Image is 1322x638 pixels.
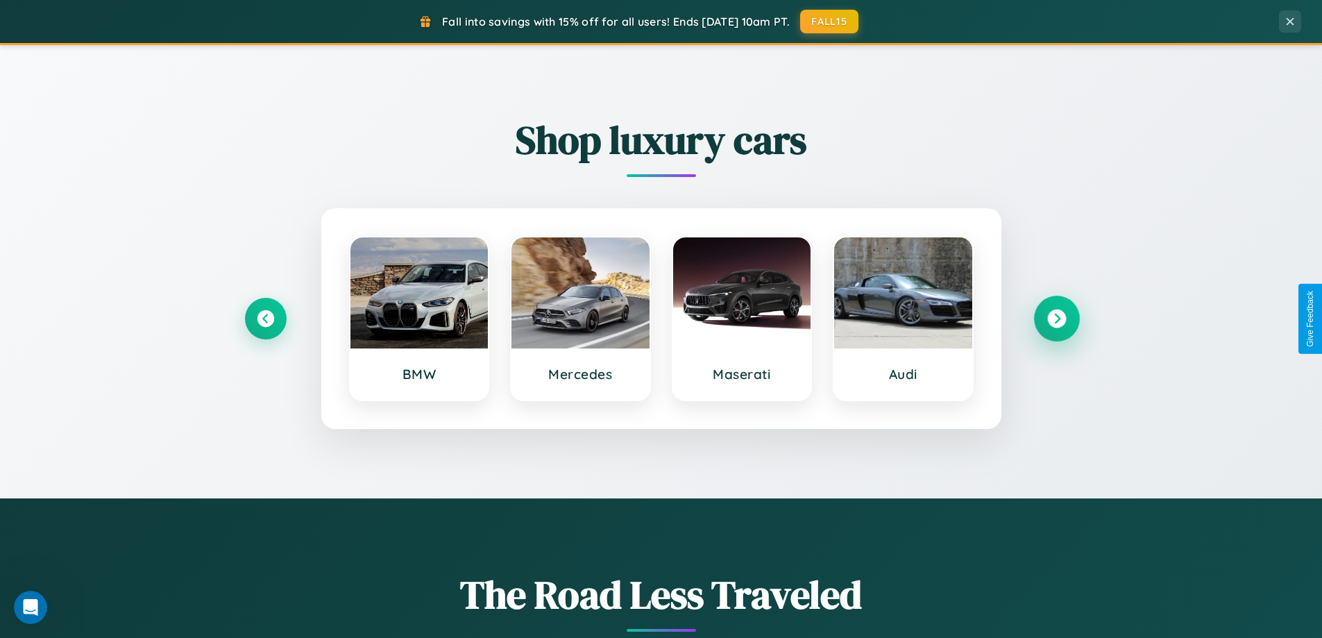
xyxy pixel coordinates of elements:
[245,113,1078,167] h2: Shop luxury cars
[848,366,958,383] h3: Audi
[800,10,858,33] button: FALL15
[442,15,790,28] span: Fall into savings with 15% off for all users! Ends [DATE] 10am PT.
[14,591,47,624] iframe: Intercom live chat
[525,366,636,383] h3: Mercedes
[687,366,797,383] h3: Maserati
[364,366,475,383] h3: BMW
[245,568,1078,621] h1: The Road Less Traveled
[1305,291,1315,347] div: Give Feedback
